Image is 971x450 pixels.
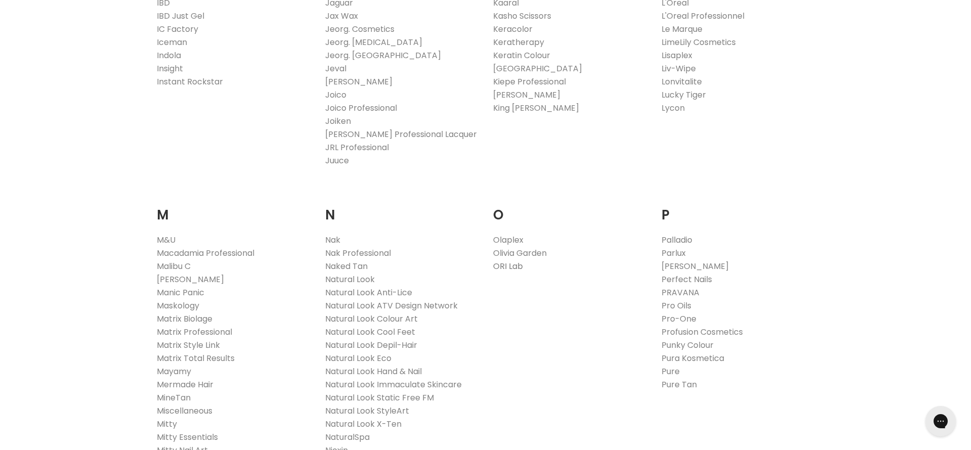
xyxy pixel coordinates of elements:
[157,247,254,259] a: Macadamia Professional
[661,192,815,226] h2: P
[325,260,368,272] a: Naked Tan
[493,102,579,114] a: King [PERSON_NAME]
[157,50,181,61] a: Indola
[493,36,544,48] a: Keratherapy
[325,63,346,74] a: Jeval
[157,10,204,22] a: IBD Just Gel
[661,63,696,74] a: Liv-Wipe
[157,192,310,226] h2: M
[493,260,523,272] a: ORI Lab
[157,379,213,390] a: Mermade Hair
[325,192,478,226] h2: N
[661,313,696,325] a: Pro-One
[157,392,191,403] a: MineTan
[661,326,743,338] a: Profusion Cosmetics
[661,300,691,311] a: Pro Oils
[157,260,191,272] a: Malibu C
[325,50,441,61] a: Jeorg. [GEOGRAPHIC_DATA]
[157,274,224,285] a: [PERSON_NAME]
[325,102,397,114] a: Joico Professional
[325,405,409,417] a: Natural Look StyleArt
[661,379,697,390] a: Pure Tan
[157,339,220,351] a: Matrix Style Link
[157,287,204,298] a: Manic Panic
[661,23,702,35] a: Le Marque
[325,352,391,364] a: Natural Look Eco
[661,234,692,246] a: Palladio
[157,431,218,443] a: Mitty Essentials
[493,23,533,35] a: Keracolor
[661,102,685,114] a: Lycon
[325,128,477,140] a: [PERSON_NAME] Professional Lacquer
[661,352,724,364] a: Pura Kosmetica
[661,260,729,272] a: [PERSON_NAME]
[157,352,235,364] a: Matrix Total Results
[493,63,582,74] a: [GEOGRAPHIC_DATA]
[325,10,358,22] a: Jax Wax
[157,234,175,246] a: M&U
[325,36,422,48] a: Jeorg. [MEDICAL_DATA]
[157,36,187,48] a: Iceman
[325,287,412,298] a: Natural Look Anti-Lice
[661,339,714,351] a: Punky Colour
[493,247,547,259] a: Olivia Garden
[325,300,458,311] a: Natural Look ATV Design Network
[325,392,434,403] a: Natural Look Static Free FM
[325,326,415,338] a: Natural Look Cool Feet
[493,192,646,226] h2: O
[325,76,392,87] a: [PERSON_NAME]
[325,274,375,285] a: Natural Look
[493,10,551,22] a: Kasho Scissors
[325,379,462,390] a: Natural Look Immaculate Skincare
[493,76,566,87] a: Kiepe Professional
[325,313,418,325] a: Natural Look Colour Art
[325,247,391,259] a: Nak Professional
[157,405,212,417] a: Miscellaneous
[661,287,699,298] a: PRAVANA
[157,366,191,377] a: Mayamy
[157,313,212,325] a: Matrix Biolage
[157,76,223,87] a: Instant Rockstar
[493,50,550,61] a: Keratin Colour
[325,155,349,166] a: Juuce
[157,300,199,311] a: Maskology
[493,234,523,246] a: Olaplex
[661,10,744,22] a: L'Oreal Professionnel
[325,23,394,35] a: Jeorg. Cosmetics
[157,63,183,74] a: Insight
[661,274,712,285] a: Perfect Nails
[325,89,346,101] a: Joico
[661,36,736,48] a: LimeLily Cosmetics
[661,89,706,101] a: Lucky Tiger
[920,402,961,440] iframe: Gorgias live chat messenger
[661,76,702,87] a: Lonvitalite
[157,23,198,35] a: IC Factory
[661,50,692,61] a: Lisaplex
[493,89,560,101] a: [PERSON_NAME]
[661,247,686,259] a: Parlux
[157,326,232,338] a: Matrix Professional
[157,418,177,430] a: Mitty
[325,339,417,351] a: Natural Look Depil-Hair
[325,234,340,246] a: Nak
[325,431,370,443] a: NaturalSpa
[661,366,680,377] a: Pure
[325,142,389,153] a: JRL Professional
[325,418,402,430] a: Natural Look X-Ten
[325,366,422,377] a: Natural Look Hand & Nail
[325,115,351,127] a: Joiken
